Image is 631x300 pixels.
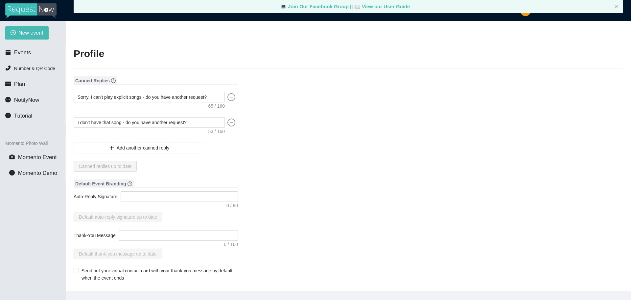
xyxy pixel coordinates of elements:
span: info-circle [9,170,15,176]
span: Events [14,49,31,56]
textarea: Thank-You Message [119,230,238,241]
span: plus [109,146,114,151]
button: Canned replies up to date [74,161,137,172]
textarea: Sorry, I can't play explicit songs - do you have another request? [74,92,225,102]
span: New event [18,29,43,37]
h2: Profile [74,47,623,61]
span: minus-circle [227,119,235,126]
button: plus-circleNew event [5,26,49,40]
span: info-circle [5,113,11,118]
span: laptop [280,4,287,9]
span: phone [5,65,11,71]
span: question-circle [128,181,132,186]
span: question-circle [111,78,116,83]
span: camera [9,154,15,160]
span: Default Event Branding [74,179,134,188]
button: close [614,5,618,9]
span: Plan [14,81,25,87]
button: plusAdd another canned reply [74,143,205,153]
span: minus-circle [227,93,235,101]
span: Momento Event [18,154,57,160]
span: Send out your virtual contact card with your thank-you message by default when the event ends [79,267,238,282]
span: message [5,97,11,102]
img: RequestNow [5,3,57,18]
span: Number & QR Code [14,66,55,71]
textarea: I don't have that song - do you have another request? [74,117,225,128]
button: Default thank-you message up to date [74,249,162,259]
label: Thank-You Message [74,230,119,241]
span: calendar [5,49,11,55]
a: laptop View our User Guide [354,4,410,9]
span: NotifyNow [14,97,39,103]
span: laptop [354,4,361,9]
span: credit-card [5,81,11,87]
span: Tutorial [14,113,32,119]
label: Auto-Reply Signature [74,191,121,202]
a: laptop Join Our Facebook Group || [280,4,354,9]
span: Canned Replies [74,76,117,85]
span: Add another canned reply [117,144,169,151]
span: plus-circle [11,30,16,36]
span: Momento Demo [18,170,57,176]
button: Default auto-reply signature up to date [74,212,162,222]
textarea: Auto-Reply Signature [121,191,238,202]
iframe: LiveChat chat widget [539,279,631,300]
